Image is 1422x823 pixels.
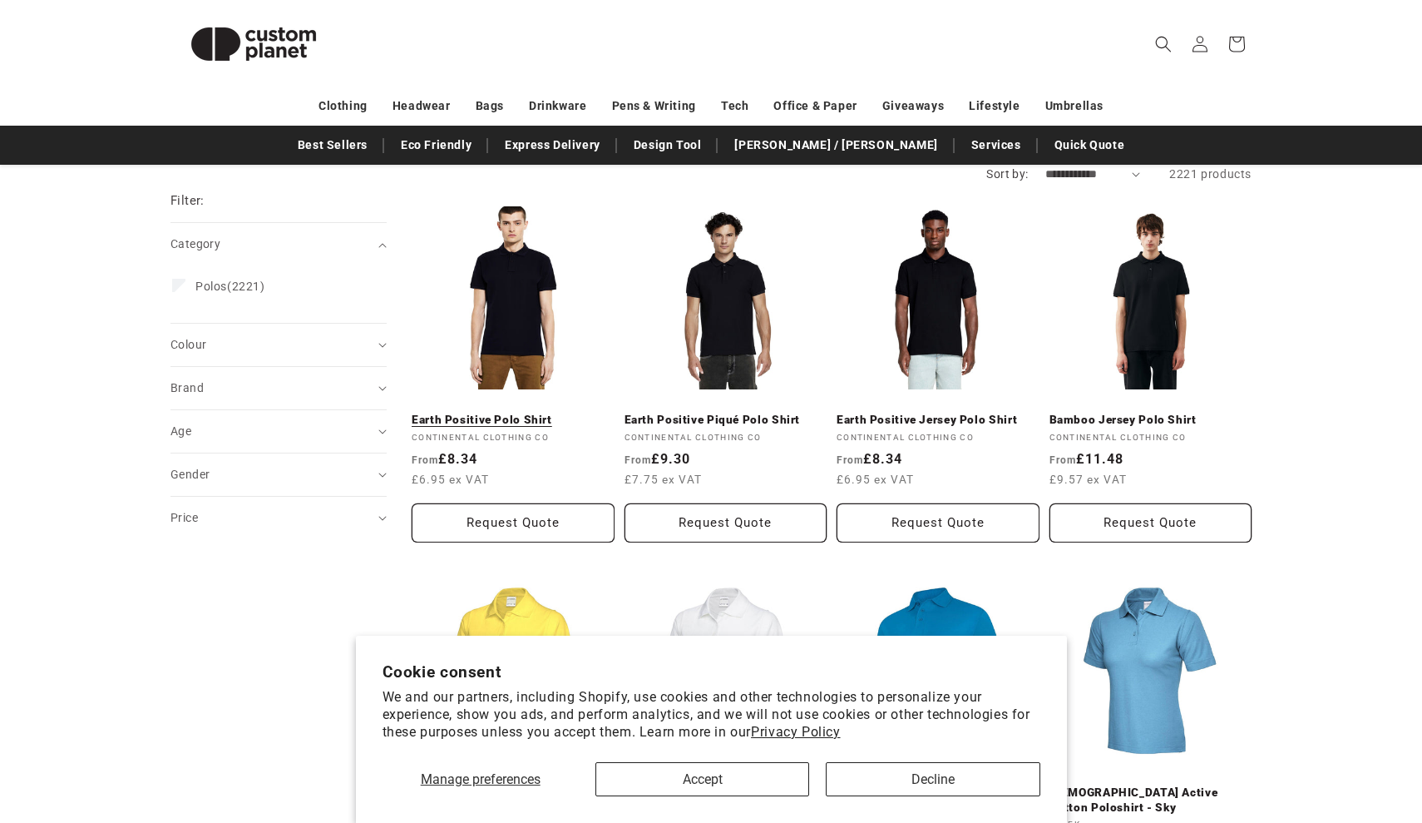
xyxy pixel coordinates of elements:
[837,503,1039,543] button: Request Quote
[318,92,368,121] a: Clothing
[421,771,541,787] span: Manage preferences
[170,381,204,394] span: Brand
[170,468,210,481] span: Gender
[1137,643,1422,823] iframe: Chat Widget
[969,92,1020,121] a: Lifestyle
[595,762,809,796] button: Accept
[170,454,387,496] summary: Gender (0 selected)
[195,280,227,293] span: Polos
[412,413,615,428] a: Earth Positive Polo Shirt
[289,131,376,160] a: Best Sellers
[170,424,191,438] span: Age
[383,689,1040,741] p: We and our partners, including Shopify, use cookies and other technologies to personalize your ex...
[383,662,1040,682] h2: Cookie consent
[170,497,387,539] summary: Price
[1045,92,1104,121] a: Umbrellas
[612,92,696,121] a: Pens & Writing
[837,413,1039,428] a: Earth Positive Jersey Polo Shirt
[170,410,387,453] summary: Age (0 selected)
[882,92,944,121] a: Giveaways
[170,191,205,211] h2: Filter:
[1046,131,1133,160] a: Quick Quote
[751,724,840,740] a: Privacy Policy
[721,92,748,121] a: Tech
[625,131,710,160] a: Design Tool
[393,131,480,160] a: Eco Friendly
[170,237,220,250] span: Category
[986,167,1028,181] label: Sort by:
[170,511,198,524] span: Price
[382,762,578,796] button: Manage preferences
[496,131,609,160] a: Express Delivery
[412,503,615,543] button: Request Quote
[1049,503,1252,543] button: Request Quote
[170,324,387,366] summary: Colour (0 selected)
[1049,413,1252,428] a: Bamboo Jersey Polo Shirt
[1145,26,1182,62] summary: Search
[773,92,857,121] a: Office & Paper
[393,92,451,121] a: Headwear
[963,131,1029,160] a: Services
[170,367,387,409] summary: Brand (0 selected)
[529,92,586,121] a: Drinkware
[1169,167,1252,181] span: 2221 products
[170,338,206,351] span: Colour
[170,7,337,82] img: Custom Planet
[476,92,504,121] a: Bags
[195,279,265,294] span: (2221)
[170,223,387,265] summary: Category (0 selected)
[625,503,827,543] button: Request Quote
[826,762,1039,796] button: Decline
[625,413,827,428] a: Earth Positive Piqué Polo Shirt
[726,131,946,160] a: [PERSON_NAME] / [PERSON_NAME]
